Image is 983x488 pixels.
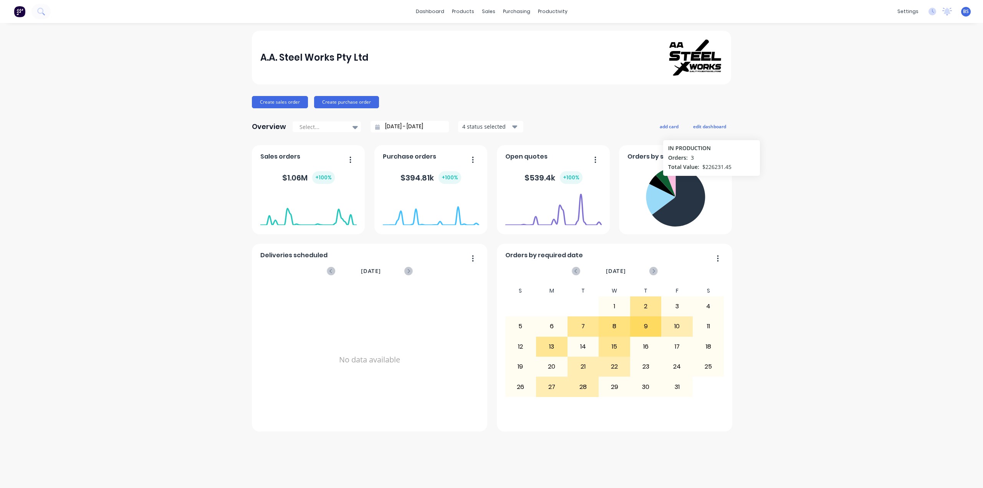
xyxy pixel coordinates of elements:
div: S [505,285,536,296]
div: 13 [536,337,567,356]
div: 22 [599,357,630,376]
div: 9 [631,317,661,336]
div: 31 [662,377,692,396]
span: Open quotes [505,152,548,161]
div: S [693,285,724,296]
button: Create sales order [252,96,308,108]
span: Orders by status [627,152,682,161]
div: 5 [505,317,536,336]
div: 19 [505,357,536,376]
div: 21 [568,357,599,376]
div: + 100 % [312,171,335,184]
span: Sales orders [260,152,300,161]
div: No data available [260,285,479,434]
div: $ 1.06M [282,171,335,184]
div: M [536,285,568,296]
button: add card [655,121,683,131]
div: 6 [536,317,567,336]
div: 25 [693,357,724,376]
div: 26 [505,377,536,396]
div: 20 [536,357,567,376]
div: settings [894,6,922,17]
div: F [661,285,693,296]
span: [DATE] [606,267,626,275]
div: $ 394.81k [400,171,461,184]
div: 27 [536,377,567,396]
div: 14 [568,337,599,356]
button: edit dashboard [688,121,731,131]
div: 24 [662,357,692,376]
button: 4 status selected [458,121,523,132]
div: 18 [693,337,724,356]
div: T [630,285,662,296]
div: + 100 % [439,171,461,184]
div: 11 [693,317,724,336]
div: 4 status selected [462,122,511,131]
div: 23 [631,357,661,376]
div: productivity [534,6,571,17]
div: 30 [631,377,661,396]
div: W [599,285,630,296]
div: A.A. Steel Works Pty Ltd [260,50,369,65]
div: T [568,285,599,296]
div: 15 [599,337,630,356]
img: Factory [14,6,25,17]
div: 29 [599,377,630,396]
div: + 100 % [560,171,583,184]
span: [DATE] [361,267,381,275]
div: 10 [662,317,692,336]
span: BS [963,8,969,15]
div: sales [478,6,499,17]
img: A.A. Steel Works Pty Ltd [669,40,723,76]
div: Overview [252,119,286,134]
div: 16 [631,337,661,356]
span: Deliveries scheduled [260,251,328,260]
div: 1 [599,297,630,316]
div: $ 539.4k [525,171,583,184]
div: 2 [631,297,661,316]
div: 7 [568,317,599,336]
button: Create purchase order [314,96,379,108]
div: 12 [505,337,536,356]
div: 3 [662,297,692,316]
div: 28 [568,377,599,396]
div: purchasing [499,6,534,17]
div: 4 [693,297,724,316]
div: 17 [662,337,692,356]
a: dashboard [412,6,448,17]
span: Purchase orders [383,152,436,161]
div: 8 [599,317,630,336]
div: products [448,6,478,17]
